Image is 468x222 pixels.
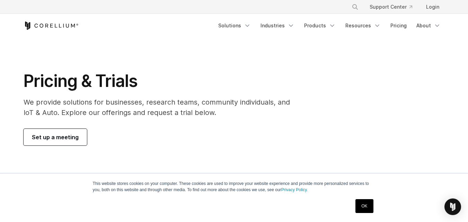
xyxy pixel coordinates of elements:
a: Support Center [364,1,418,13]
p: We provide solutions for businesses, research teams, community individuals, and IoT & Auto. Explo... [24,97,300,118]
a: Pricing [386,19,411,32]
div: Navigation Menu [214,19,445,32]
a: About [412,19,445,32]
a: Login [421,1,445,13]
a: Resources [341,19,385,32]
a: Corellium Home [24,21,79,30]
a: Set up a meeting [24,129,87,145]
span: Set up a meeting [32,133,79,141]
a: Industries [256,19,299,32]
div: Open Intercom Messenger [444,198,461,215]
a: Products [300,19,340,32]
a: Privacy Policy. [281,187,308,192]
h1: Pricing & Trials [24,71,300,91]
div: Navigation Menu [343,1,445,13]
button: Search [349,1,361,13]
p: This website stores cookies on your computer. These cookies are used to improve your website expe... [93,180,376,193]
a: OK [355,199,373,213]
a: Solutions [214,19,255,32]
